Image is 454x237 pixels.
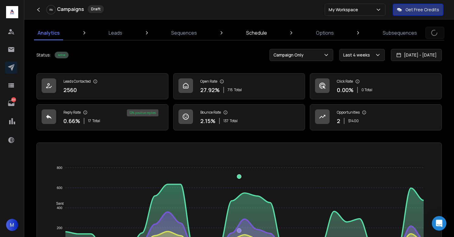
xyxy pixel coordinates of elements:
[36,104,168,130] a: Reply Rate0.66%17Total12% positive replies
[63,79,91,84] p: Leads Contacted
[223,118,229,123] span: 137
[38,29,60,36] p: Analytics
[312,26,337,40] a: Options
[337,79,353,84] p: Click Rate
[168,26,201,40] a: Sequences
[57,206,62,210] tspan: 400
[6,219,18,231] button: M
[348,118,359,123] p: $ 1400
[242,26,271,40] a: Schedule
[246,29,267,36] p: Schedule
[432,216,446,231] div: Open Intercom Messenger
[200,117,215,125] p: 2.15 %
[57,5,84,13] h1: Campaigns
[234,88,242,92] span: Total
[337,117,340,125] p: 2
[391,49,442,61] button: [DATE] - [DATE]
[57,166,62,170] tspan: 800
[310,73,442,99] a: Click Rate0.00%0 Total
[92,118,100,123] span: Total
[383,29,417,36] p: Subsequences
[11,97,16,102] p: 205
[6,6,18,18] img: logo
[52,201,64,206] span: Sent
[200,86,220,94] p: 27.92 %
[379,26,421,40] a: Subsequences
[361,88,372,92] p: 0 Total
[393,4,443,16] button: Get Free Credits
[173,104,305,130] a: Bounce Rate2.15%137Total
[63,86,77,94] p: 2560
[127,109,158,116] div: 12 % positive replies
[88,5,104,13] div: Draft
[105,26,126,40] a: Leads
[228,88,233,92] span: 715
[310,104,442,130] a: Opportunities2$1400
[200,110,221,115] p: Bounce Rate
[171,29,197,36] p: Sequences
[337,110,360,115] p: Opportunities
[55,52,69,58] div: Active
[273,52,306,58] p: Campaign Only
[343,52,372,58] p: Last 4 weeks
[230,118,238,123] span: Total
[57,186,62,190] tspan: 600
[316,29,334,36] p: Options
[36,52,51,58] p: Status:
[337,86,354,94] p: 0.00 %
[200,79,217,84] p: Open Rate
[329,7,361,13] p: My Workspace
[88,118,91,123] span: 17
[63,110,81,115] p: Reply Rate
[36,73,168,99] a: Leads Contacted2560
[173,73,305,99] a: Open Rate27.92%715Total
[109,29,122,36] p: Leads
[34,26,63,40] a: Analytics
[405,7,439,13] p: Get Free Credits
[63,117,80,125] p: 0.66 %
[49,8,53,12] p: 0 %
[5,97,17,109] a: 205
[57,226,62,230] tspan: 200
